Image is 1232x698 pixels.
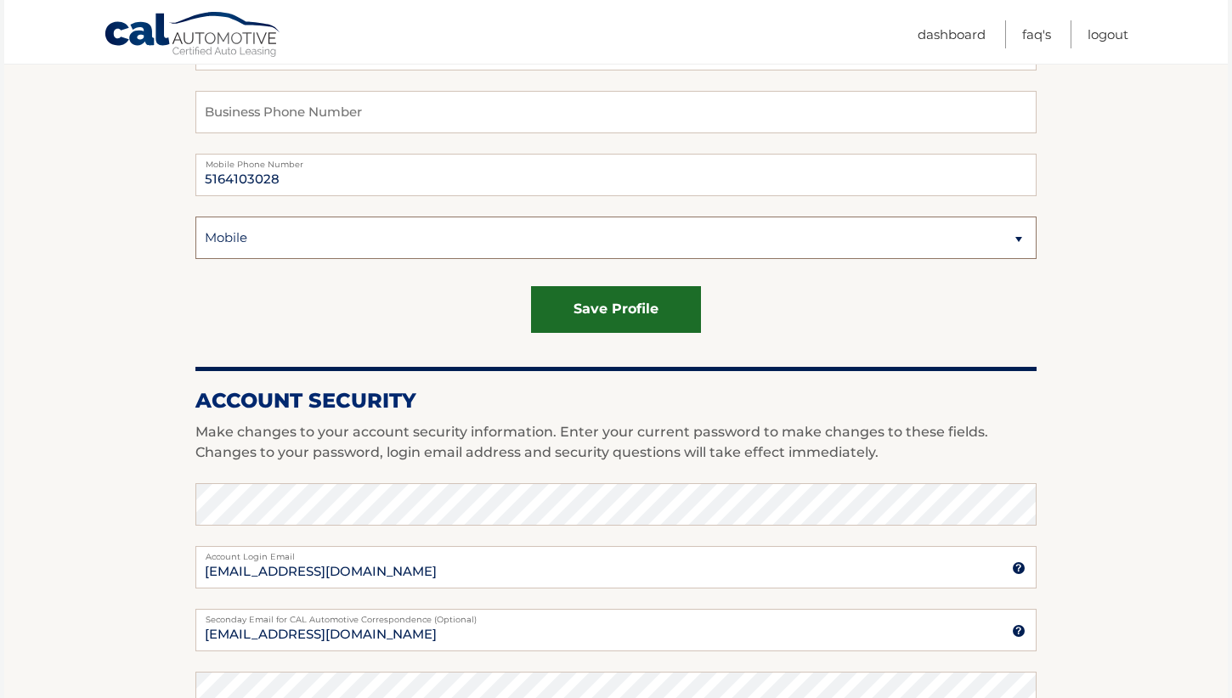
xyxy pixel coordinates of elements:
input: Business Phone Number [195,91,1037,133]
img: tooltip.svg [1012,561,1026,575]
p: Make changes to your account security information. Enter your current password to make changes to... [195,422,1037,463]
label: Account Login Email [195,546,1037,560]
input: Seconday Email for CAL Automotive Correspondence (Optional) [195,609,1037,651]
img: tooltip.svg [1012,624,1026,638]
a: FAQ's [1022,20,1051,48]
a: Dashboard [918,20,986,48]
input: Mobile Phone Number [195,154,1037,196]
a: Logout [1088,20,1128,48]
label: Seconday Email for CAL Automotive Correspondence (Optional) [195,609,1037,622]
h2: Account Security [195,388,1037,414]
a: Cal Automotive [104,11,282,60]
input: Account Login Email [195,546,1037,588]
button: save profile [531,286,701,333]
label: Mobile Phone Number [195,154,1037,167]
